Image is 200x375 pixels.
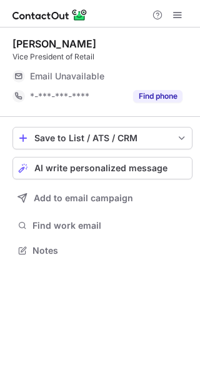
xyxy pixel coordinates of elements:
[34,193,133,203] span: Add to email campaign
[12,157,192,179] button: AI write personalized message
[32,220,187,231] span: Find work email
[34,133,171,143] div: Save to List / ATS / CRM
[12,127,192,149] button: save-profile-one-click
[12,51,192,62] div: Vice President of Retail
[34,163,167,173] span: AI write personalized message
[32,245,187,256] span: Notes
[133,90,182,102] button: Reveal Button
[12,187,192,209] button: Add to email campaign
[12,242,192,259] button: Notes
[12,37,96,50] div: [PERSON_NAME]
[30,71,104,82] span: Email Unavailable
[12,217,192,234] button: Find work email
[12,7,87,22] img: ContactOut v5.3.10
